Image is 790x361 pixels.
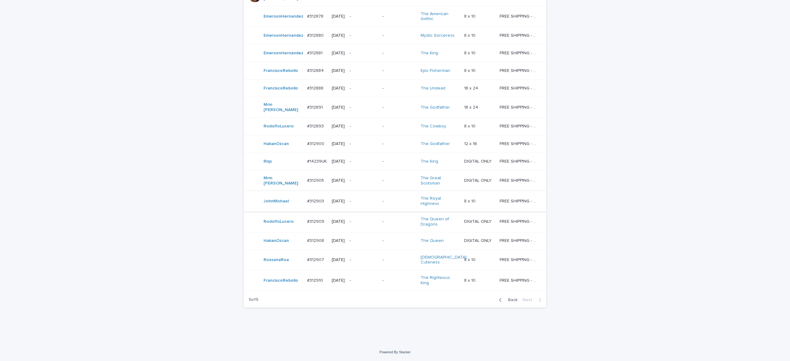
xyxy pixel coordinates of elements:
tr: Riqs #14239UK#14239UK [DATE]--The King DIGITAL ONLYDIGITAL ONLY FREE SHIPPING - preview in 1-2 bu... [244,153,546,170]
p: #14239UK [307,158,328,164]
tr: Mrm [PERSON_NAME] #312891#312891 [DATE]--The Godfather 18 x 2418 x 24 FREE SHIPPING - preview in ... [244,97,546,118]
tr: RodolfoLucero #312909#312909 [DATE]--The Queen of Dragons DIGITAL ONLYDIGITAL ONLY FREE SHIPPING ... [244,211,546,232]
span: Next [522,298,536,302]
p: - [382,124,415,129]
p: - [382,105,415,110]
p: - [350,124,377,129]
p: - [382,178,415,183]
a: The American Gothic [421,11,459,22]
p: #312910 [307,277,324,283]
p: 8 x 10 [464,67,477,73]
p: [DATE] [332,178,345,183]
a: FranciscoRebollo [264,86,298,91]
p: FREE SHIPPING - preview in 1-2 business days, after your approval delivery will take 5-10 b.d. [500,197,538,204]
span: Back [504,298,518,302]
a: Mrm [PERSON_NAME] [264,102,302,113]
tr: Mrm [PERSON_NAME] #312905#312905 [DATE]--The Great Scotsman DIGITAL ONLYDIGITAL ONLY FREE SHIPPIN... [244,170,546,191]
tr: HakanOzcan #312908#312908 [DATE]--The Queen DIGITAL ONLYDIGITAL ONLY FREE SHIPPING - preview in 1... [244,232,546,250]
p: #312878 [307,13,325,19]
a: HakanOzcan [264,141,289,147]
tr: FranciscoRebollo #312888#312888 [DATE]--The Undead 18 x 2418 x 24 FREE SHIPPING - preview in 1-2 ... [244,80,546,97]
a: FranciscoRebollo [264,68,298,73]
p: [DATE] [332,159,345,164]
p: - [382,257,415,263]
p: 18 x 24 [464,104,479,110]
p: - [350,219,377,224]
p: #312884 [307,67,325,73]
p: FREE SHIPPING - preview in 1-2 business days, after your approval delivery will take 5-10 b.d. [500,85,538,91]
button: Next [520,297,546,303]
p: - [350,33,377,38]
a: EmersonHernandez [264,33,303,38]
p: [DATE] [332,124,345,129]
p: #312881 [307,49,324,56]
a: The Great Scotsman [421,176,459,186]
p: [DATE] [332,105,345,110]
p: FREE SHIPPING - preview in 1-2 business days, after your approval delivery will take 5-10 b.d. [500,104,538,110]
a: EmersonHernandez [264,51,303,56]
a: HakanOzcan [264,238,289,243]
p: #312891 [307,104,324,110]
a: The Queen [421,238,444,243]
p: FREE SHIPPING - preview in 1-2 business days, after your approval delivery will take 5-10 b.d. [500,67,538,73]
p: 8 x 10 [464,197,477,204]
p: FREE SHIPPING - preview in 1-2 business days, after your approval delivery will take 5-10 b.d. [500,218,538,224]
p: [DATE] [332,257,345,263]
p: DIGITAL ONLY [464,158,493,164]
p: - [350,238,377,243]
p: - [382,68,415,73]
tr: RoxsanaRoa #312907#312907 [DATE]--[DEMOGRAPHIC_DATA] Cuteness 8 x 108 x 10 FREE SHIPPING - previe... [244,250,546,270]
p: #312893 [307,122,325,129]
p: - [350,51,377,56]
a: The Royal Highness [421,196,459,206]
p: 5 of 5 [244,292,263,307]
p: [DATE] [332,219,345,224]
p: FREE SHIPPING - preview in 1-2 business days, after your approval delivery will take 5-10 b.d. [500,122,538,129]
a: Riqs [264,159,272,164]
p: FREE SHIPPING - preview in 1-2 business days, after your approval delivery will take 10-12 busine... [500,158,538,164]
p: FREE SHIPPING - preview in 1-2 business days, after your approval delivery will take 5-10 b.d. [500,140,538,147]
p: #312880 [307,32,325,38]
p: 8 x 10 [464,122,477,129]
p: [DATE] [332,68,345,73]
a: RodolfoLucero [264,219,294,224]
tr: EmersonHernandez #312878#312878 [DATE]--The American Gothic 8 x 108 x 10 FREE SHIPPING - preview ... [244,6,546,27]
p: DIGITAL ONLY [464,177,493,183]
p: [DATE] [332,33,345,38]
p: - [382,14,415,19]
p: - [350,141,377,147]
p: [DATE] [332,278,345,283]
p: - [382,238,415,243]
p: - [350,257,377,263]
tr: HakanOzcan #312900#312900 [DATE]--The Godfather 12 x 1612 x 16 FREE SHIPPING - preview in 1-2 bus... [244,135,546,153]
p: - [350,86,377,91]
tr: EmersonHernandez #312880#312880 [DATE]--Mystic Sorceress 8 x 108 x 10 FREE SHIPPING - preview in ... [244,27,546,44]
p: [DATE] [332,14,345,19]
button: Back [494,297,520,303]
a: The Undead [421,86,445,91]
p: 8 x 10 [464,13,477,19]
p: - [350,278,377,283]
p: - [382,86,415,91]
p: FREE SHIPPING - preview in 1-2 business days, after your approval delivery will take 5-10 b.d. [500,237,538,243]
a: FranciscoRebollo [264,278,298,283]
a: JohnMichael [264,199,289,204]
a: The Cowboy [421,124,446,129]
a: Epic Fisherman [421,68,450,73]
a: [DEMOGRAPHIC_DATA] Cuteness [421,255,467,265]
p: - [382,219,415,224]
tr: FranciscoRebollo #312884#312884 [DATE]--Epic Fisherman 8 x 108 x 10 FREE SHIPPING - preview in 1-... [244,62,546,80]
p: FREE SHIPPING - preview in 1-2 business days, after your approval delivery will take 5-10 b.d. [500,256,538,263]
p: #312909 [307,218,326,224]
p: FREE SHIPPING - preview in 1-2 business days, after your approval delivery will take 5-10 b.d. [500,49,538,56]
p: - [350,105,377,110]
p: #312888 [307,85,325,91]
a: The King [421,159,438,164]
p: [DATE] [332,86,345,91]
p: - [382,141,415,147]
a: The Queen of Dragons [421,217,459,227]
tr: EmersonHernandez #312881#312881 [DATE]--The King 8 x 108 x 10 FREE SHIPPING - preview in 1-2 busi... [244,44,546,62]
p: - [382,278,415,283]
a: RodolfoLucero [264,124,294,129]
p: #312900 [307,140,326,147]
